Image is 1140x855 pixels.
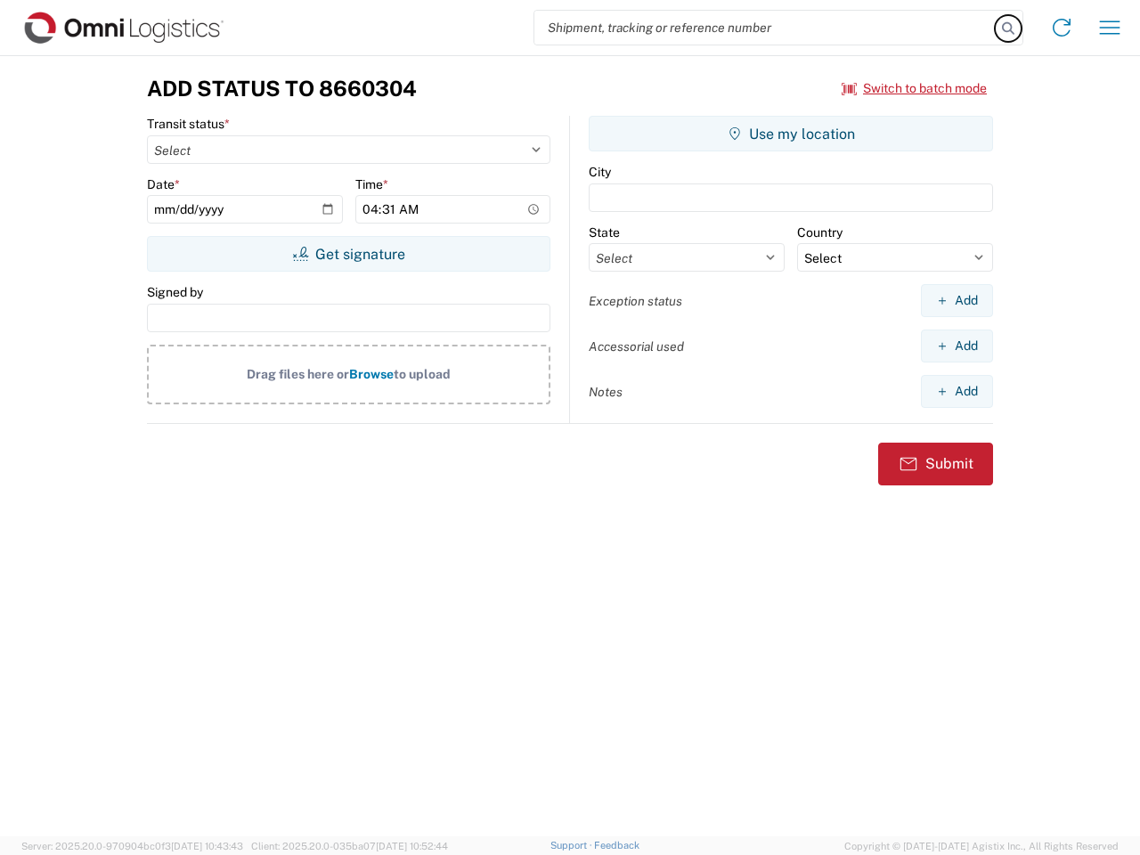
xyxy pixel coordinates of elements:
[147,116,230,132] label: Transit status
[589,224,620,240] label: State
[355,176,388,192] label: Time
[147,236,550,272] button: Get signature
[251,841,448,851] span: Client: 2025.20.0-035ba07
[534,11,996,45] input: Shipment, tracking or reference number
[589,384,623,400] label: Notes
[147,176,180,192] label: Date
[394,367,451,381] span: to upload
[21,841,243,851] span: Server: 2025.20.0-970904bc0f3
[589,164,611,180] label: City
[594,840,639,851] a: Feedback
[589,293,682,309] label: Exception status
[921,375,993,408] button: Add
[171,841,243,851] span: [DATE] 10:43:43
[376,841,448,851] span: [DATE] 10:52:44
[589,116,993,151] button: Use my location
[550,840,595,851] a: Support
[844,838,1119,854] span: Copyright © [DATE]-[DATE] Agistix Inc., All Rights Reserved
[797,224,843,240] label: Country
[349,367,394,381] span: Browse
[147,76,417,102] h3: Add Status to 8660304
[247,367,349,381] span: Drag files here or
[921,284,993,317] button: Add
[589,338,684,354] label: Accessorial used
[921,330,993,362] button: Add
[878,443,993,485] button: Submit
[842,74,987,103] button: Switch to batch mode
[147,284,203,300] label: Signed by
